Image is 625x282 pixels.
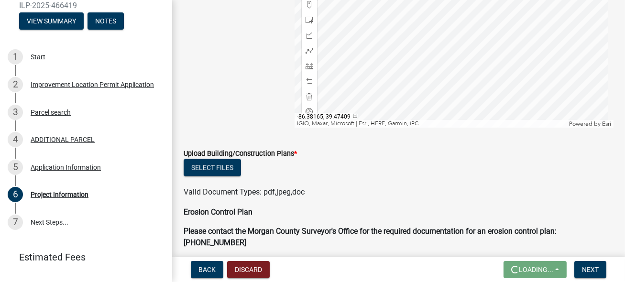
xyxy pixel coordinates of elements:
span: Loading... [519,266,553,273]
span: ILP-2025-466419 [19,1,153,10]
span: Back [198,266,216,273]
span: Valid Document Types: pdf,jpeg,doc [184,187,305,196]
div: 5 [8,160,23,175]
div: 3 [8,105,23,120]
button: View Summary [19,12,84,30]
a: Estimated Fees [8,248,157,267]
wm-modal-confirm: Summary [19,18,84,25]
span: Next [582,266,599,273]
strong: Erosion Control Plan [184,207,252,217]
div: 7 [8,215,23,230]
strong: Please contact the Morgan County Surveyor's Office for the required documentation for an erosion ... [184,227,557,247]
button: Next [574,261,606,278]
div: 2 [8,77,23,92]
label: Upload Building/Construction Plans [184,151,297,157]
button: Back [191,261,223,278]
div: 4 [8,132,23,147]
div: 1 [8,49,23,65]
div: Improvement Location Permit Application [31,81,154,88]
a: Esri [602,120,611,127]
wm-modal-confirm: Notes [88,18,124,25]
div: ADDITIONAL PARCEL [31,136,95,143]
div: Start [31,54,45,60]
div: Project Information [31,191,88,198]
button: Notes [88,12,124,30]
button: Select files [184,159,241,176]
div: Powered by [567,120,614,128]
div: IGIO, Maxar, Microsoft | Esri, HERE, Garmin, iPC [295,120,567,128]
button: Loading... [504,261,567,278]
button: Discard [227,261,270,278]
div: Parcel search [31,109,71,116]
div: 6 [8,187,23,202]
div: Application Information [31,164,101,171]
